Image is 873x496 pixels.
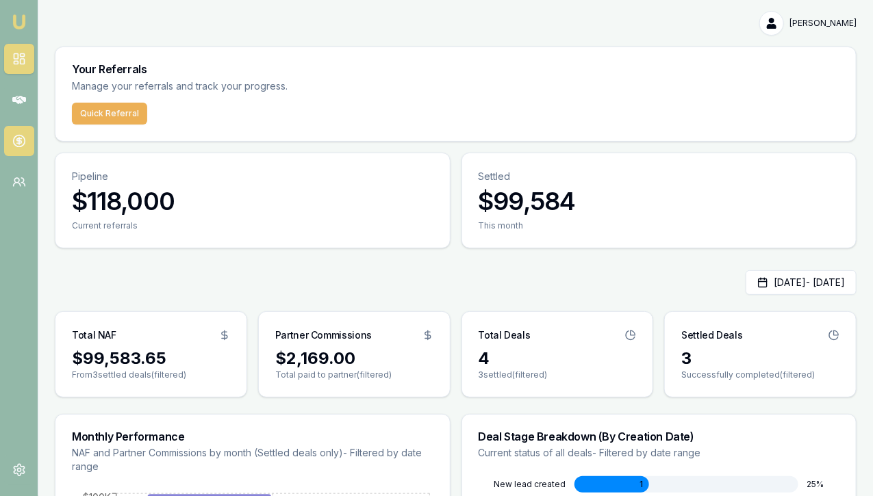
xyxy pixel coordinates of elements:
h3: Settled Deals [681,328,742,342]
h3: $118,000 [72,187,433,215]
div: 4 [479,348,637,369]
div: Current referrals [72,220,433,231]
h3: Total NAF [72,328,116,342]
div: $2,169.00 [275,348,433,369]
span: 1 [640,479,644,490]
h3: Your Referrals [72,64,839,75]
button: Quick Referral [72,103,147,125]
p: From 3 settled deals (filtered) [72,369,230,380]
p: 3 settled (filtered) [479,369,637,380]
span: [PERSON_NAME] [789,18,857,29]
h3: $99,584 [479,187,840,215]
p: Successfully completed (filtered) [681,369,839,380]
div: 3 [681,348,839,369]
h3: Deal Stage Breakdown (By Creation Date) [479,431,840,442]
h3: Monthly Performance [72,431,433,442]
p: NAF and Partner Commissions by month (Settled deals only) - Filtered by date range [72,446,433,473]
p: Manage your referrals and track your progress. [72,79,422,94]
h3: Partner Commissions [275,328,372,342]
p: Settled [479,170,840,183]
div: $99,583.65 [72,348,230,369]
img: emu-icon-u.png [11,14,27,30]
div: This month [479,220,840,231]
button: [DATE]- [DATE] [746,270,857,295]
h3: Total Deals [479,328,531,342]
div: NEW LEAD CREATED [479,479,566,490]
p: Pipeline [72,170,433,183]
p: Current status of all deals - Filtered by date range [479,446,840,460]
p: Total paid to partner (filtered) [275,369,433,380]
div: 25 % [807,479,839,490]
